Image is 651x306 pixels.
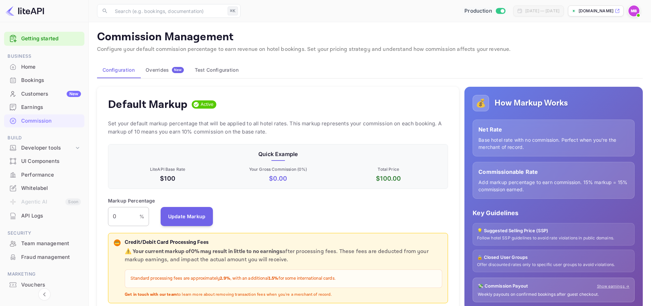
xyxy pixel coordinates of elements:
[97,30,643,44] p: Commission Management
[38,288,51,301] button: Collapse navigation
[494,98,568,109] h5: How Markup Works
[125,292,177,297] strong: Get in touch with our team
[4,168,84,182] div: Performance
[477,254,630,261] p: 🔒 Closed User Groups
[224,174,332,183] p: $ 0.00
[161,207,213,226] button: Update Markup
[478,136,629,151] p: Base hotel rate with no commission. Perfect when you're the merchant of record.
[478,179,629,193] p: Add markup percentage to earn commission. 15% markup = 15% commission earned.
[477,262,630,268] p: Offer discounted rates only to specific user groups to avoid violations.
[4,134,84,142] span: Build
[189,62,244,78] button: Test Configuration
[21,76,81,84] div: Bookings
[21,212,81,220] div: API Logs
[478,125,629,134] p: Net Rate
[4,87,84,101] div: CustomersNew
[125,239,442,247] p: Credit/Debit Card Processing Fees
[111,4,225,18] input: Search (e.g. bookings, documentation)
[4,168,84,181] a: Performance
[4,278,84,292] div: Vouchers
[125,292,442,298] p: to learn more about removing transaction fees when you're a merchant of record.
[108,207,139,226] input: 0
[67,91,81,97] div: New
[597,283,629,289] a: Show earnings →
[4,155,84,168] div: UI Components
[335,166,442,172] p: Total Price
[139,213,144,220] p: %
[4,87,84,100] a: CustomersNew
[478,292,629,297] p: Weekly payouts on confirmed bookings after guest checkout.
[21,281,81,289] div: Vouchers
[4,74,84,87] div: Bookings
[525,8,559,14] div: [DATE] — [DATE]
[21,157,81,165] div: UI Components
[476,97,486,109] p: 💰
[4,101,84,114] div: Earnings
[462,7,508,15] div: Switch to Sandbox mode
[108,197,155,204] p: Markup Percentage
[220,276,230,281] strong: 2.9%
[4,101,84,113] a: Earnings
[21,103,81,111] div: Earnings
[4,229,84,237] span: Security
[335,174,442,183] p: $ 100.00
[4,60,84,73] a: Home
[4,251,84,263] a: Fraud management
[125,248,282,255] strong: ⚠️ Your current markup of 0 % may result in little to no earnings
[21,171,81,179] div: Performance
[114,240,120,246] p: 💳
[114,166,221,172] p: LiteAPI Base Rate
[228,6,238,15] div: ⌘K
[5,5,44,16] img: LiteAPI logo
[4,74,84,86] a: Bookings
[269,276,279,281] strong: 1.5%
[114,174,221,183] p: $100
[4,182,84,194] a: Whitelabel
[172,68,184,72] span: New
[21,240,81,248] div: Team management
[478,283,528,290] p: 💸 Commission Payout
[4,182,84,195] div: Whitelabel
[108,120,448,136] p: Set your default markup percentage that will be applied to all hotel rates. This markup represent...
[21,184,81,192] div: Whitelabel
[21,63,81,71] div: Home
[477,227,630,234] p: 💡 Suggested Selling Price (SSP)
[224,166,332,172] p: Your Gross Commission ( 0 %)
[4,155,84,167] a: UI Components
[478,168,629,176] p: Commissionable Rate
[4,278,84,291] a: Vouchers
[21,35,81,43] a: Getting started
[4,60,84,74] div: Home
[4,270,84,278] span: Marketing
[4,237,84,250] a: Team management
[473,208,635,218] p: Key Guidelines
[97,45,643,54] p: Configure your default commission percentage to earn revenue on hotel bookings. Set your pricing ...
[21,90,81,98] div: Customers
[628,5,639,16] img: Mehdi Baitach
[579,8,613,14] p: [DOMAIN_NAME]
[146,67,184,73] div: Overrides
[4,209,84,222] a: API Logs
[131,275,436,282] p: Standard processing fees are approximately , with an additional for some international cards.
[4,114,84,127] a: Commission
[125,248,442,264] p: after processing fees. These fees are deducted from your markup earnings, and impact the actual a...
[21,117,81,125] div: Commission
[4,53,84,60] span: Business
[4,142,84,154] div: Developer tools
[4,209,84,223] div: API Logs
[114,150,442,158] p: Quick Example
[21,144,74,152] div: Developer tools
[108,98,188,111] h4: Default Markup
[198,101,217,108] span: Active
[4,32,84,46] div: Getting started
[4,114,84,128] div: Commission
[21,253,81,261] div: Fraud management
[464,7,492,15] span: Production
[477,235,630,241] p: Follow hotel SSP guidelines to avoid rate violations in public domains.
[4,251,84,264] div: Fraud management
[97,62,140,78] button: Configuration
